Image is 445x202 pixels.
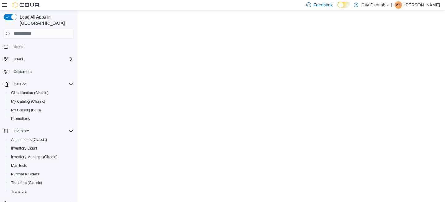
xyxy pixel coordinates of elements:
span: Users [11,56,74,63]
a: Transfers (Classic) [9,179,44,187]
span: Load All Apps in [GEOGRAPHIC_DATA] [17,14,74,26]
button: Inventory [11,127,31,135]
span: Transfers (Classic) [11,180,42,185]
span: MH [396,1,401,9]
span: Feedback [314,2,333,8]
a: My Catalog (Classic) [9,98,48,105]
span: Users [14,57,23,62]
button: Transfers [6,187,76,196]
span: Home [14,44,23,49]
a: Promotions [9,115,32,122]
button: Transfers (Classic) [6,179,76,187]
button: Home [1,42,76,51]
span: Purchase Orders [9,171,74,178]
span: My Catalog (Classic) [11,99,45,104]
a: Inventory Manager (Classic) [9,153,60,161]
a: Classification (Classic) [9,89,51,97]
button: Inventory [1,127,76,135]
p: City Cannabis [362,1,388,9]
span: Transfers (Classic) [9,179,74,187]
span: Customers [14,69,32,74]
span: Inventory Count [9,145,74,152]
a: Inventory Count [9,145,40,152]
button: Promotions [6,114,76,123]
img: Cova [12,2,40,8]
span: Promotions [9,115,74,122]
span: My Catalog (Beta) [11,108,41,113]
span: Transfers [9,188,74,195]
button: Customers [1,67,76,76]
span: Purchase Orders [11,172,39,177]
span: Classification (Classic) [9,89,74,97]
button: Manifests [6,161,76,170]
span: Inventory [11,127,74,135]
span: Home [11,43,74,51]
button: Catalog [11,80,29,88]
button: Users [1,55,76,64]
span: Classification (Classic) [11,90,49,95]
button: Purchase Orders [6,170,76,179]
span: Inventory Manager (Classic) [9,153,74,161]
button: Classification (Classic) [6,89,76,97]
a: My Catalog (Beta) [9,106,44,114]
span: My Catalog (Beta) [9,106,74,114]
button: Catalog [1,80,76,89]
a: Customers [11,68,34,76]
p: | [391,1,392,9]
button: Inventory Manager (Classic) [6,153,76,161]
span: Manifests [11,163,27,168]
a: Adjustments (Classic) [9,136,49,143]
p: [PERSON_NAME] [405,1,440,9]
a: Home [11,43,26,51]
button: My Catalog (Classic) [6,97,76,106]
a: Manifests [9,162,29,169]
a: Transfers [9,188,29,195]
span: Inventory Count [11,146,37,151]
span: Manifests [9,162,74,169]
button: My Catalog (Beta) [6,106,76,114]
input: Dark Mode [337,2,350,8]
span: Adjustments (Classic) [9,136,74,143]
span: Adjustments (Classic) [11,137,47,142]
button: Adjustments (Classic) [6,135,76,144]
button: Users [11,56,26,63]
span: Customers [11,68,74,76]
span: Catalog [14,82,26,87]
div: Michael Holmstrom [395,1,402,9]
span: Inventory Manager (Classic) [11,155,57,159]
button: Inventory Count [6,144,76,153]
a: Purchase Orders [9,171,42,178]
span: Inventory [14,129,29,134]
span: Transfers [11,189,27,194]
span: Catalog [11,80,74,88]
span: Promotions [11,116,30,121]
span: My Catalog (Classic) [9,98,74,105]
